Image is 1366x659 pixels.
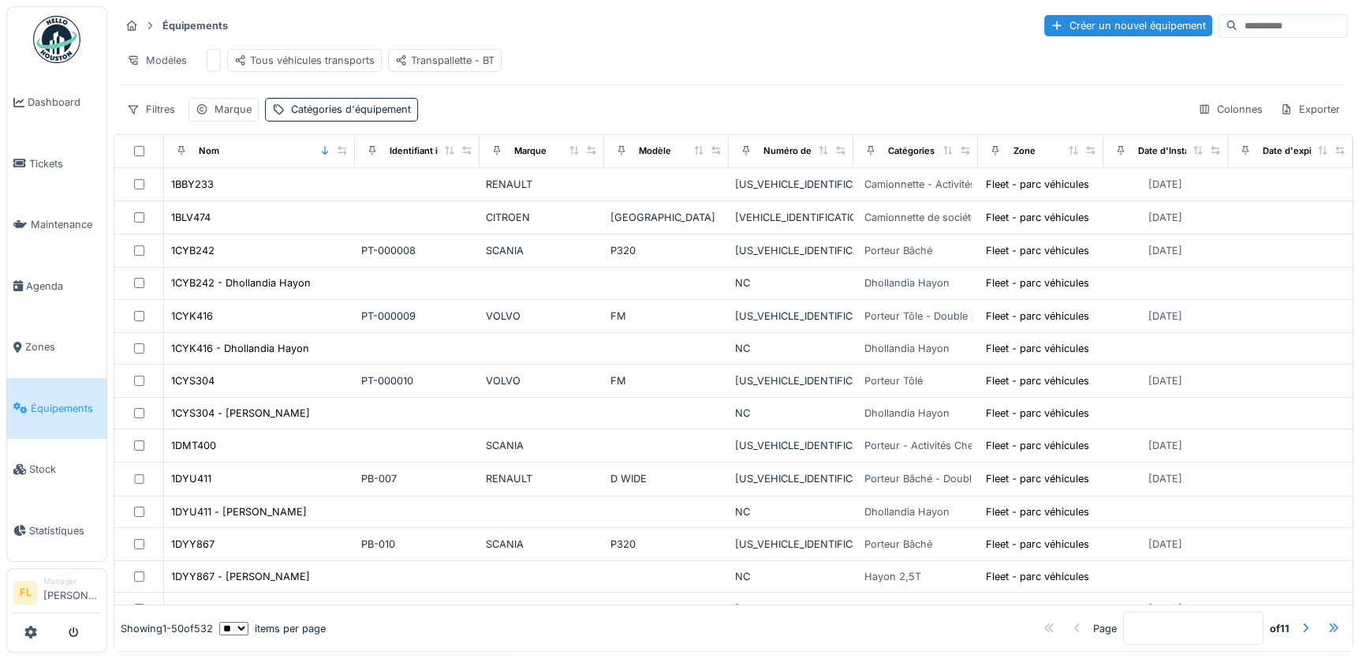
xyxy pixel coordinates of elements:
[486,373,598,388] div: VOLVO
[31,401,100,416] span: Équipements
[29,523,100,538] span: Statistiques
[25,339,100,354] span: Zones
[735,177,847,192] div: [US_VEHICLE_IDENTIFICATION_NUMBER]
[864,243,932,258] div: Porteur Bâché
[610,309,722,324] div: FM
[864,569,921,584] div: Hayon 2,5T
[171,177,214,192] div: 1BBY233
[985,601,1088,616] div: Fleet - parc véhicules
[763,144,836,158] div: Numéro de Série
[610,243,722,258] div: P320
[7,378,106,440] a: Équipements
[864,309,998,324] div: Porteur Tôle - Double ponts
[735,537,847,552] div: [US_VEHICLE_IDENTIFICATION_NUMBER]
[888,144,998,158] div: Catégories d'équipement
[1148,177,1182,192] div: [DATE]
[7,72,106,133] a: Dashboard
[985,309,1088,324] div: Fleet - parc véhicules
[985,406,1088,421] div: Fleet - parc véhicules
[735,373,847,388] div: [US_VEHICLE_IDENTIFICATION_NUMBER]
[486,438,598,453] div: SCANIA
[7,500,106,562] a: Statistiques
[171,275,311,290] div: 1CYB242 - Dhollandia Hayon
[1138,144,1215,158] div: Date d'Installation
[985,275,1088,290] div: Fleet - parc véhicules
[610,537,722,552] div: P320
[390,144,466,158] div: Identifiant interne
[985,569,1088,584] div: Fleet - parc véhicules
[735,309,847,324] div: [US_VEHICLE_IDENTIFICATION_NUMBER]
[610,601,722,616] div: D WIDE
[1148,471,1182,486] div: [DATE]
[1263,144,1336,158] div: Date d'expiration
[43,575,100,609] li: [PERSON_NAME]
[735,275,847,290] div: NC
[171,341,309,356] div: 1CYK416 - Dhollandia Hayon
[171,471,211,486] div: 1DYU411
[171,210,211,225] div: 1BLV474
[985,471,1088,486] div: Fleet - parc véhicules
[735,601,847,616] div: [US_VEHICLE_IDENTIFICATION_NUMBER]
[1191,98,1270,121] div: Colonnes
[26,279,100,294] span: Agenda
[171,504,307,519] div: 1DYU411 - [PERSON_NAME]
[486,210,598,225] div: CITROEN
[486,177,598,192] div: RENAULT
[985,210,1088,225] div: Fleet - parc véhicules
[985,504,1088,519] div: Fleet - parc véhicules
[610,471,722,486] div: D WIDE
[735,471,847,486] div: [US_VEHICLE_IDENTIFICATION_NUMBER]
[985,177,1088,192] div: Fleet - parc véhicules
[199,144,219,158] div: Nom
[985,243,1088,258] div: Fleet - parc véhicules
[120,49,194,72] div: Modèles
[1013,144,1035,158] div: Zone
[361,373,473,388] div: PT-000010
[486,243,598,258] div: SCANIA
[864,601,932,616] div: Porteur Bâché
[864,504,950,519] div: Dhollandia Hayon
[7,316,106,378] a: Zones
[395,53,495,68] div: Transpallette - BT
[171,406,310,421] div: 1CYS304 - [PERSON_NAME]
[361,601,473,616] div: PB-011
[735,341,847,356] div: NC
[864,537,932,552] div: Porteur Bâché
[864,275,950,290] div: Dhollandia Hayon
[735,569,847,584] div: NC
[171,601,214,616] div: 1FYY597
[735,504,847,519] div: NC
[864,210,976,225] div: Camionnette de société
[486,601,598,616] div: RENAULT
[120,98,182,121] div: Filtres
[1270,621,1289,636] strong: of 11
[171,569,310,584] div: 1DYY867 - [PERSON_NAME]
[864,438,996,453] div: Porteur - Activités Chevaux
[1148,601,1182,616] div: [DATE]
[514,144,547,158] div: Marque
[171,438,216,453] div: 1DMT400
[1148,373,1182,388] div: [DATE]
[219,621,326,636] div: items per page
[291,102,411,117] div: Catégories d'équipement
[361,243,473,258] div: PT-000008
[361,309,473,324] div: PT-000009
[864,471,1008,486] div: Porteur Bâché - Double ponts
[361,471,473,486] div: PB-007
[13,581,37,605] li: FL
[610,210,722,225] div: [GEOGRAPHIC_DATA]
[43,575,100,587] div: Manager
[171,243,215,258] div: 1CYB242
[171,309,213,324] div: 1CYK416
[29,156,100,171] span: Tickets
[735,210,847,225] div: [VEHICLE_IDENTIFICATION_NUMBER]
[864,406,950,421] div: Dhollandia Hayon
[7,439,106,500] a: Stock
[610,373,722,388] div: FM
[7,133,106,195] a: Tickets
[486,537,598,552] div: SCANIA
[735,243,847,258] div: [US_VEHICLE_IDENTIFICATION_NUMBER]
[735,438,847,453] div: [US_VEHICLE_IDENTIFICATION_NUMBER]
[639,144,671,158] div: Modèle
[28,95,100,110] span: Dashboard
